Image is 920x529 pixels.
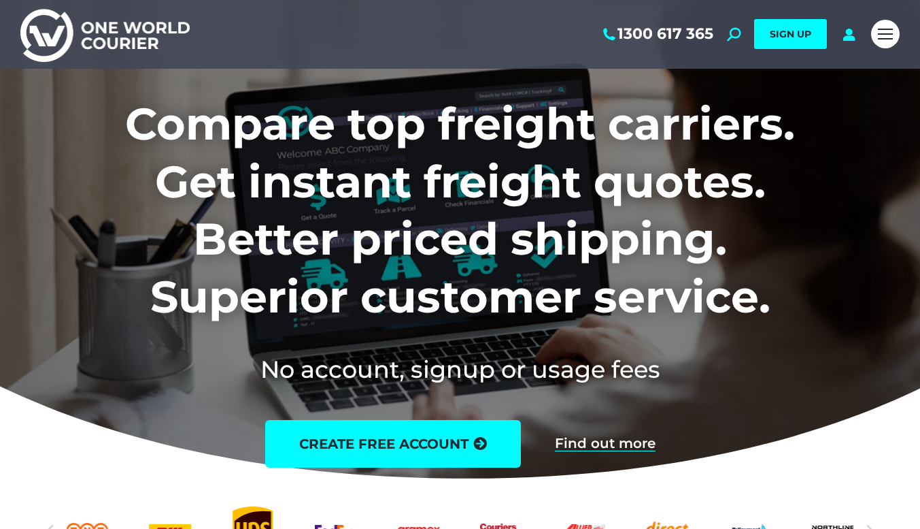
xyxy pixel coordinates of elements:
a: create free account [265,420,521,468]
a: SIGN UP [754,19,827,49]
a: Mobile menu icon [871,20,900,48]
a: Find out more [555,436,655,451]
span: SIGN UP [770,28,811,40]
img: One World Courier [20,7,190,62]
h1: Compare top freight carriers. Get instant freight quotes. Better priced shipping. Superior custom... [35,95,885,325]
h2: No account, signup or usage fees [35,353,885,386]
a: 1300 617 365 [600,25,713,43]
